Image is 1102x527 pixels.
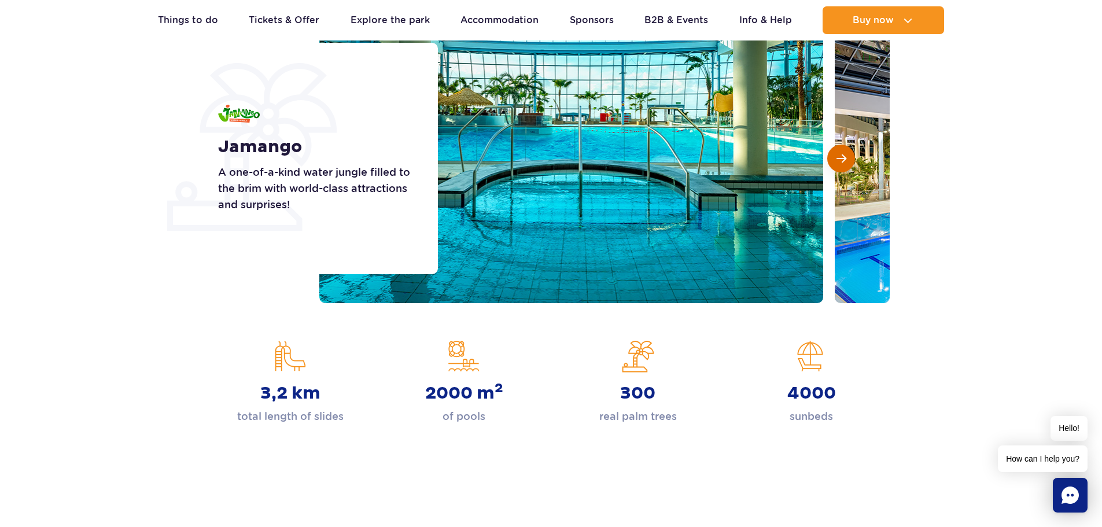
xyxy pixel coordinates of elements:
strong: 2000 m [425,383,503,404]
img: Jamango [218,105,260,123]
span: How can I help you? [998,445,1088,472]
strong: 4000 [787,383,836,404]
strong: 3,2 km [260,383,320,404]
h1: Jamango [218,137,412,157]
strong: 300 [620,383,655,404]
button: Next slide [827,145,855,172]
a: Things to do [158,6,218,34]
span: Hello! [1051,416,1088,441]
p: A one-of-a-kind water jungle filled to the brim with world-class attractions and surprises! [218,164,412,213]
a: Info & Help [739,6,792,34]
button: Buy now [823,6,944,34]
a: Accommodation [460,6,539,34]
p: total length of slides [237,408,344,425]
span: Buy now [853,15,894,25]
a: Explore the park [351,6,430,34]
sup: 2 [495,380,503,396]
a: B2B & Events [644,6,708,34]
p: real palm trees [599,408,677,425]
p: sunbeds [790,408,833,425]
p: of pools [443,408,485,425]
a: Sponsors [570,6,614,34]
a: Tickets & Offer [249,6,319,34]
div: Chat [1053,478,1088,513]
